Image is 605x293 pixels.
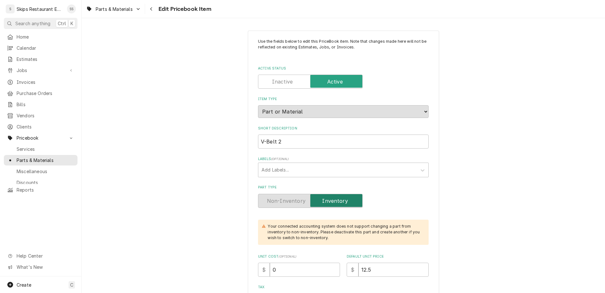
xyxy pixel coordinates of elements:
a: Go to Parts & Materials [84,4,144,14]
a: Services [4,144,77,154]
div: Item Type [258,97,429,118]
a: Vendors [4,110,77,121]
a: Home [4,32,77,42]
label: Unit Cost [258,254,340,259]
span: Reports [17,187,74,193]
div: Labels [258,157,429,177]
label: Active Status [258,66,429,71]
span: Invoices [17,79,74,85]
label: Default Unit Price [347,254,429,259]
div: $ [347,263,358,277]
div: Your connected accounting system does not support changing a part from inventory to non-inventory... [268,223,422,241]
span: Vendors [17,112,74,119]
a: Bills [4,99,77,110]
a: Go to What's New [4,262,77,272]
button: Navigate back [146,4,157,14]
span: Ctrl [58,20,66,27]
a: Parts & Materials [4,155,77,165]
div: Active Status [258,66,429,89]
span: Help Center [17,253,74,259]
span: K [70,20,73,27]
label: Labels [258,157,429,162]
a: Miscellaneous [4,166,77,177]
span: Parts & Materials [96,6,133,12]
label: Short Description [258,126,429,131]
a: Purchase Orders [4,88,77,99]
a: Go to Help Center [4,251,77,261]
p: Use the fields below to edit this PriceBook item. Note that changes made here will not be reflect... [258,39,429,56]
span: Jobs [17,67,65,74]
span: What's New [17,264,74,270]
a: Reports [4,185,77,195]
span: ( optional ) [278,255,296,258]
a: Estimates [4,54,77,64]
label: Tax [258,285,429,290]
div: Unit Cost [258,254,340,277]
span: Miscellaneous [17,168,74,175]
span: Calendar [17,45,74,51]
span: Home [17,33,74,40]
div: Default Unit Price [347,254,429,277]
a: Go to Pricebook [4,133,77,143]
a: Discounts [4,177,77,188]
label: Item Type [258,97,429,102]
a: Go to Jobs [4,65,77,76]
span: C [70,282,73,288]
div: Part Type [258,185,429,208]
button: Search anythingCtrlK [4,18,77,29]
div: Skips Restaurant Equipment [17,6,63,12]
span: ( optional ) [271,157,289,161]
span: Purchase Orders [17,90,74,97]
span: Clients [17,123,74,130]
div: S [6,4,15,13]
span: Bills [17,101,74,108]
div: SS [67,4,76,13]
span: Pricebook [17,135,65,141]
span: Parts & Materials [17,157,74,164]
div: Inventory [258,194,429,208]
span: Estimates [17,56,74,62]
div: Shan Skipper's Avatar [67,4,76,13]
span: Search anything [15,20,50,27]
label: Part Type [258,185,429,190]
div: $ [258,263,270,277]
span: Services [17,146,74,152]
a: Calendar [4,43,77,53]
input: Name used to describe this Part or Material [258,135,429,149]
span: Discounts [17,179,74,186]
span: Create [17,282,31,288]
a: Clients [4,121,77,132]
span: Edit Pricebook Item [157,5,211,13]
div: Short Description [258,126,429,149]
a: Invoices [4,77,77,87]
